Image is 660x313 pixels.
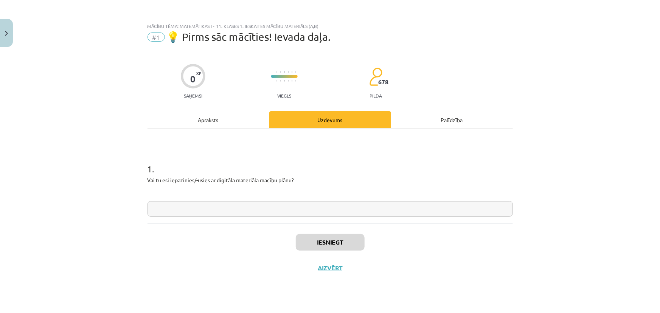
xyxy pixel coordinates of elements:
img: students-c634bb4e5e11cddfef0936a35e636f08e4e9abd3cc4e673bd6f9a4125e45ecb1.svg [369,67,382,86]
p: Viegls [277,93,291,98]
div: 0 [190,74,196,84]
p: pilda [370,93,382,98]
img: icon-short-line-57e1e144782c952c97e751825c79c345078a6d821885a25fce030b3d8c18986b.svg [295,80,296,82]
span: XP [196,71,201,75]
img: icon-short-line-57e1e144782c952c97e751825c79c345078a6d821885a25fce030b3d8c18986b.svg [288,71,289,73]
img: icon-short-line-57e1e144782c952c97e751825c79c345078a6d821885a25fce030b3d8c18986b.svg [280,71,281,73]
p: Vai tu esi iepazinies/-usies ar digitāla materiāla macību plānu? [148,176,513,184]
img: icon-short-line-57e1e144782c952c97e751825c79c345078a6d821885a25fce030b3d8c18986b.svg [276,80,277,82]
div: Palīdzība [391,111,513,128]
img: icon-short-line-57e1e144782c952c97e751825c79c345078a6d821885a25fce030b3d8c18986b.svg [280,80,281,82]
img: icon-close-lesson-0947bae3869378f0d4975bcd49f059093ad1ed9edebbc8119c70593378902aed.svg [5,31,8,36]
span: #1 [148,33,165,42]
div: Apraksts [148,111,269,128]
button: Aizvērt [316,264,345,272]
img: icon-short-line-57e1e144782c952c97e751825c79c345078a6d821885a25fce030b3d8c18986b.svg [276,71,277,73]
div: Mācību tēma: Matemātikas i - 11. klases 1. ieskaites mācību materiāls (a,b) [148,23,513,29]
img: icon-short-line-57e1e144782c952c97e751825c79c345078a6d821885a25fce030b3d8c18986b.svg [284,71,285,73]
div: Uzdevums [269,111,391,128]
span: 678 [379,79,389,85]
p: Saņemsi [181,93,205,98]
img: icon-short-line-57e1e144782c952c97e751825c79c345078a6d821885a25fce030b3d8c18986b.svg [284,80,285,82]
img: icon-short-line-57e1e144782c952c97e751825c79c345078a6d821885a25fce030b3d8c18986b.svg [288,80,289,82]
img: icon-short-line-57e1e144782c952c97e751825c79c345078a6d821885a25fce030b3d8c18986b.svg [295,71,296,73]
span: 💡 Pirms sāc mācīties! Ievada daļa. [167,31,331,43]
button: Iesniegt [296,234,365,251]
h1: 1 . [148,150,513,174]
